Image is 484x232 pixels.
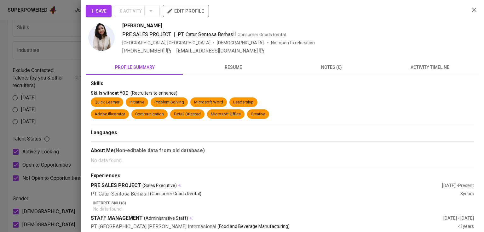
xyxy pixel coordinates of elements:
[93,206,474,212] p: No data found.
[114,147,205,153] b: (Non-editable data from old database)
[194,99,223,105] div: Microsoft Word
[144,215,188,221] span: (Administrative Staff)
[142,182,177,189] span: (Sales Executive)
[150,191,201,198] p: (Consumer Goods Rental)
[176,48,258,54] span: [EMAIL_ADDRESS][DOMAIN_NAME]
[163,8,209,13] a: edit profile
[86,5,112,17] button: Save
[122,22,162,30] span: [PERSON_NAME]
[174,111,201,117] div: Detail Oriented
[89,64,180,71] span: profile summary
[217,40,265,46] span: [DEMOGRAPHIC_DATA]
[178,31,236,37] span: PT. Catur Sentosa Berhasil
[286,64,377,71] span: notes (0)
[91,129,474,136] div: Languages
[384,64,475,71] span: activity timeline
[91,80,474,87] div: Skills
[271,40,315,46] p: Not open to relocation
[91,172,474,180] div: Experiences
[91,7,107,15] span: Save
[91,191,460,198] div: PT. Catur Sentosa Berhasil
[238,32,286,37] span: Consumer Goods Rental
[91,223,458,230] div: PT. [GEOGRAPHIC_DATA] [PERSON_NAME] Internasional
[442,182,474,189] div: [DATE] - Present
[443,215,474,221] div: [DATE] - [DATE]
[91,91,128,96] span: Skills without YOE
[154,99,184,105] div: Problem Solving
[122,40,210,46] div: [GEOGRAPHIC_DATA], [GEOGRAPHIC_DATA]
[95,99,119,105] div: Quick Learner
[122,48,164,54] span: [PHONE_NUMBER]
[91,182,442,189] div: PRE SALES PROJECT
[458,223,474,230] div: <1 years
[174,31,175,38] span: |
[233,99,254,105] div: Leadership
[86,22,117,53] img: 2d4a3ad26bcdd7dbf4873c6ec8d380ec.jpeg
[93,200,474,206] p: Inferred Skill(s)
[91,157,474,164] p: No data found.
[168,7,204,15] span: edit profile
[211,111,241,117] div: Microsoft Office
[130,91,177,96] span: (Recruiters to enhance)
[251,111,265,117] div: Creative
[163,5,209,17] button: edit profile
[460,191,474,198] div: 3 years
[95,111,125,117] div: Adobe Illustrator
[91,147,474,154] div: About Me
[217,223,290,230] p: (Food and Beverage Manufacturing)
[122,31,171,37] span: PRE SALES PROJECT
[188,64,279,71] span: resume
[91,215,443,222] div: STAFF MANAGEMENT
[130,99,144,105] div: Initiative
[135,111,164,117] div: Communication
